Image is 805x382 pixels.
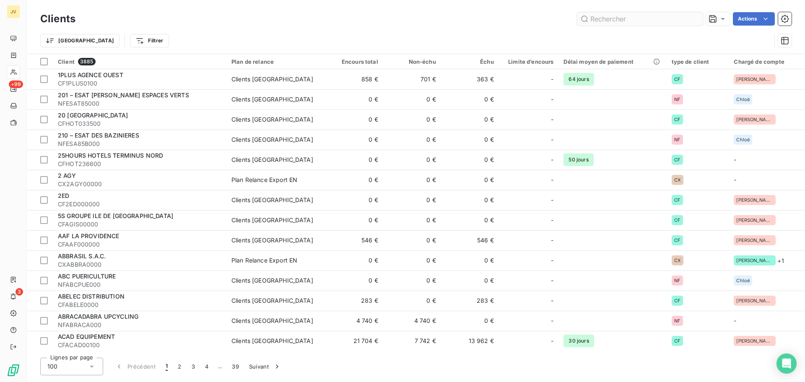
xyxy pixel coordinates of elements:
div: Encours total [330,58,378,65]
span: [PERSON_NAME] [736,238,773,243]
span: CX2AGY00000 [58,180,221,188]
span: - [551,95,553,104]
span: ABELEC DISTRIBUTION [58,293,125,300]
span: 201 – ESAT [PERSON_NAME] ESPACES VERTS [58,91,189,99]
td: 13 962 € [441,331,499,351]
div: Limite d’encours [504,58,554,65]
span: 210 – ESAT DES BAZINIERES [58,132,139,139]
td: 0 € [441,150,499,170]
span: NFABCPUE000 [58,281,221,289]
button: 2 [173,358,186,375]
span: - [551,75,553,83]
span: CFHOT236600 [58,160,221,168]
span: [PERSON_NAME] [736,298,773,303]
span: CF [674,157,680,162]
td: 0 € [325,210,383,230]
td: 0 € [383,89,441,109]
a: +99 [7,82,20,96]
span: 25HOURS HOTELS TERMINUS NORD [58,152,163,159]
div: Open Intercom Messenger [776,353,797,374]
span: [PERSON_NAME] [736,218,773,223]
div: Clients [GEOGRAPHIC_DATA] [231,135,313,144]
span: NFESAT85000 [58,99,221,108]
span: - [551,256,553,265]
td: 0 € [441,89,499,109]
span: - [551,156,553,164]
td: 0 € [383,291,441,311]
span: NF [674,97,680,102]
span: Chloé [736,278,750,283]
span: CF [674,338,680,343]
span: NFESA85B000 [58,140,221,148]
td: 0 € [383,109,441,130]
span: - [734,317,736,324]
span: CXABBRA0000 [58,260,221,269]
span: CX [674,177,681,182]
span: - [551,216,553,224]
td: 546 € [325,230,383,250]
span: 1 [166,362,168,371]
div: Clients [GEOGRAPHIC_DATA] [231,75,313,83]
td: 0 € [441,190,499,210]
span: NF [674,318,680,323]
button: Précédent [110,358,161,375]
span: 50 jours [563,153,593,166]
td: 0 € [441,109,499,130]
div: Clients [GEOGRAPHIC_DATA] [231,95,313,104]
span: ABBRASIL S.A.C. [58,252,106,260]
button: 4 [200,358,213,375]
div: Clients [GEOGRAPHIC_DATA] [231,337,313,345]
td: 0 € [383,250,441,270]
button: Filtrer [130,34,169,47]
td: 0 € [441,170,499,190]
span: - [551,115,553,124]
span: 30 jours [563,335,594,347]
span: CF [674,238,680,243]
span: NF [674,137,680,142]
td: 0 € [325,130,383,150]
td: 363 € [441,69,499,89]
span: [PERSON_NAME] [736,197,773,203]
span: +99 [9,81,23,88]
td: 546 € [441,230,499,250]
span: CF2ED000000 [58,200,221,208]
td: 0 € [325,109,383,130]
td: 283 € [325,291,383,311]
span: 3885 [78,58,96,65]
span: CX [674,258,681,263]
span: - [734,176,736,183]
span: CFABELE0000 [58,301,221,309]
button: Suivant [244,358,286,375]
span: ABRACADABRA UPCYCLING [58,313,138,320]
td: 0 € [325,190,383,210]
td: 21 704 € [325,331,383,351]
div: Délai moyen de paiement [563,58,661,65]
span: + 1 [777,256,784,265]
span: - [551,317,553,325]
td: 0 € [383,130,441,150]
span: ABC PUERICULTURE [58,273,116,280]
td: 0 € [441,311,499,331]
div: Plan Relance Export EN [231,176,297,184]
td: 0 € [383,210,441,230]
span: [PERSON_NAME] [736,77,773,82]
div: Plan de relance [231,58,320,65]
span: 3 [16,288,23,296]
span: - [551,276,553,285]
td: 0 € [325,270,383,291]
span: CFAGIS00000 [58,220,221,229]
div: Clients [GEOGRAPHIC_DATA] [231,276,313,285]
span: [PERSON_NAME] [736,258,773,263]
div: JV [7,5,20,18]
td: 0 € [325,250,383,270]
td: 858 € [325,69,383,89]
div: Plan Relance Export EN [231,256,297,265]
span: 2ED [58,192,69,199]
td: 0 € [441,250,499,270]
span: CFACAD00100 [58,341,221,349]
td: 0 € [325,170,383,190]
span: CF [674,218,680,223]
div: Clients [GEOGRAPHIC_DATA] [231,196,313,204]
span: Client [58,58,75,65]
div: Clients [GEOGRAPHIC_DATA] [231,156,313,164]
